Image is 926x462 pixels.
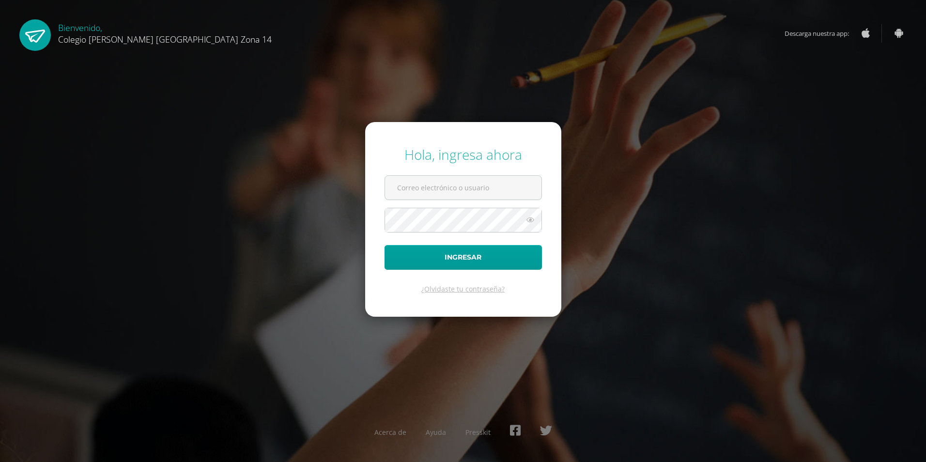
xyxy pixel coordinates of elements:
[385,145,542,164] div: Hola, ingresa ahora
[58,33,272,45] span: Colegio [PERSON_NAME] [GEOGRAPHIC_DATA] Zona 14
[385,176,541,200] input: Correo electrónico o usuario
[374,428,406,437] a: Acerca de
[385,245,542,270] button: Ingresar
[785,24,859,43] span: Descarga nuestra app:
[465,428,491,437] a: Presskit
[426,428,446,437] a: Ayuda
[421,284,505,293] a: ¿Olvidaste tu contraseña?
[58,19,272,45] div: Bienvenido,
